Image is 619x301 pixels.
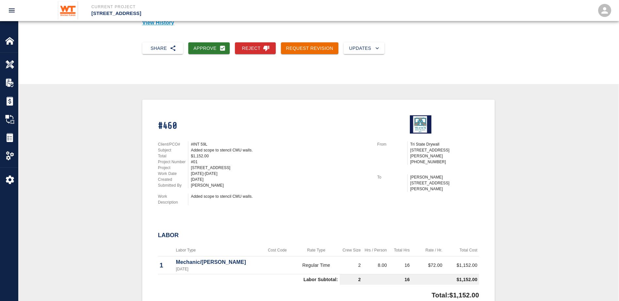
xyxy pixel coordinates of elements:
th: Labor Type [174,244,262,256]
th: Crew Size [340,244,363,256]
p: View History [142,19,495,27]
td: 2 [340,274,363,285]
h1: #460 [158,121,369,132]
p: Work Date [158,171,188,177]
p: From [377,141,407,147]
div: $1,152.00 [191,153,369,159]
img: Whiting-Turner [58,1,78,20]
th: Rate / Hr. [411,244,444,256]
button: Reject [235,42,276,54]
div: [PERSON_NAME] [191,182,369,188]
button: Updates [344,42,384,54]
td: $1,152.00 [444,256,479,274]
p: Subject [158,147,188,153]
p: Submitted By [158,182,188,188]
p: [PERSON_NAME] [410,174,479,180]
div: [STREET_ADDRESS] [191,165,369,171]
th: Total Cost [444,244,479,256]
div: #INT 59L [191,141,369,147]
img: Tri State Drywall [410,115,431,134]
h2: Labor [158,232,479,239]
p: Client/PCO# [158,141,188,147]
div: [DATE] [191,177,369,182]
div: [DATE]-[DATE] [191,171,369,177]
p: Created [158,177,188,182]
td: $72.00 [411,256,444,274]
th: Rate Type [293,244,340,256]
th: Cost Code [262,244,293,256]
td: 16 [389,256,411,274]
p: 1 [160,260,173,270]
div: Added scope to stencil CMU walls. [191,193,369,199]
p: [STREET_ADDRESS] [91,10,345,17]
p: Mechanic/[PERSON_NAME] [176,258,260,266]
button: Request Revision [281,42,339,54]
p: Current Project [91,4,345,10]
div: #01 [191,159,369,165]
p: [PHONE_NUMBER] [410,159,479,165]
div: Added scope to stencil CMU walls. [191,147,369,153]
th: Hrs / Person [363,244,389,256]
td: $1,152.00 [411,274,479,285]
p: Total: $1,152.00 [432,287,479,300]
p: [STREET_ADDRESS][PERSON_NAME] [410,147,479,159]
p: [STREET_ADDRESS][PERSON_NAME] [410,180,479,192]
td: 16 [363,274,411,285]
button: Share [142,42,183,54]
td: 2 [340,256,363,274]
td: Labor Subtotal: [158,274,340,285]
p: Project Number [158,159,188,165]
th: Total Hrs [389,244,411,256]
button: open drawer [4,3,20,18]
button: Approve [188,42,230,54]
p: [DATE] [176,266,260,272]
p: Tri State Drywall [410,141,479,147]
p: Total [158,153,188,159]
p: To [377,174,407,180]
p: Work Description [158,193,188,205]
p: Project [158,165,188,171]
iframe: Chat Widget [586,270,619,301]
td: Regular Time [293,256,340,274]
td: 8.00 [363,256,389,274]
